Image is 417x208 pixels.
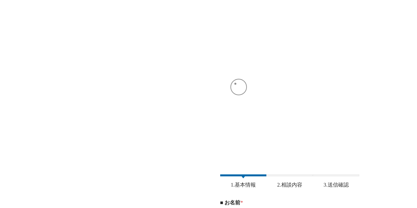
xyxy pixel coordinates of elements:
[319,182,354,188] span: 3.送信確認
[266,174,313,176] span: 2
[220,174,267,176] span: 1
[313,174,359,176] span: 3
[220,199,360,206] label: ■ お名前
[272,182,307,188] span: 2.相談内容
[226,182,261,188] span: 1.基本情報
